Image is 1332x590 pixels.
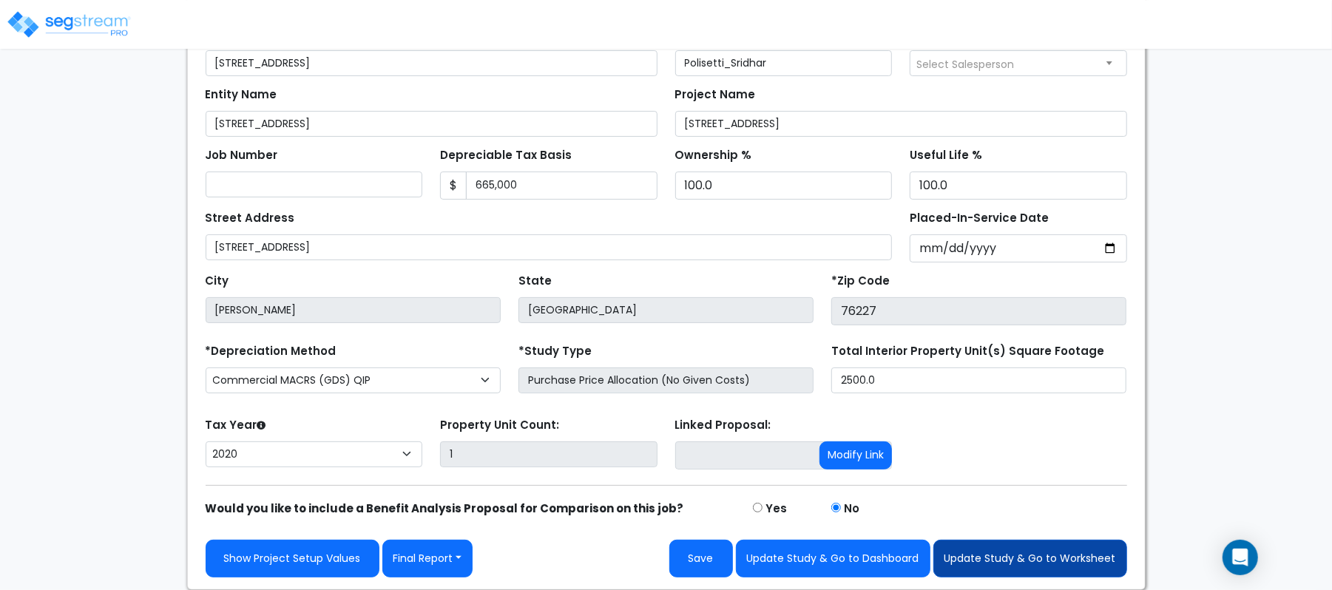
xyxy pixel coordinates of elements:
a: Show Project Setup Values [206,540,379,577]
button: Final Report [382,540,473,577]
span: Select Salesperson [916,57,1014,72]
button: Update Study & Go to Worksheet [933,540,1127,577]
input: Study Name [206,50,657,76]
label: Tax Year [206,417,266,434]
label: Property Unit Count: [440,417,559,434]
label: Job Number [206,147,278,164]
input: Entity Name [206,111,657,137]
label: Total Interior Property Unit(s) Square Footage [831,343,1104,360]
input: Zip Code [831,297,1126,325]
label: Yes [765,501,787,518]
label: *Zip Code [831,273,890,290]
label: No [844,501,859,518]
input: Street Address [206,234,893,260]
label: Ownership % [675,147,752,164]
img: logo_pro_r.png [6,10,132,39]
button: Modify Link [819,441,892,469]
label: *Study Type [518,343,592,360]
input: Building Count [440,441,657,467]
label: Useful Life % [910,147,982,164]
label: Linked Proposal: [675,417,771,434]
button: Save [669,540,733,577]
span: $ [440,172,467,200]
label: Placed-In-Service Date [910,210,1049,227]
label: Project Name [675,87,756,104]
div: Open Intercom Messenger [1223,540,1258,575]
input: Project Name [675,111,1127,137]
label: Entity Name [206,87,277,104]
label: State [518,273,552,290]
label: City [206,273,229,290]
label: Street Address [206,210,295,227]
label: *Depreciation Method [206,343,337,360]
button: Update Study & Go to Dashboard [736,540,930,577]
input: total square foot [831,367,1126,393]
label: Depreciable Tax Basis [440,147,572,164]
strong: Would you like to include a Benefit Analysis Proposal for Comparison on this job? [206,501,684,516]
input: Ownership [675,172,893,200]
input: Client Name [675,50,893,76]
input: Depreciation [910,172,1127,200]
input: 0.00 [466,172,657,200]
